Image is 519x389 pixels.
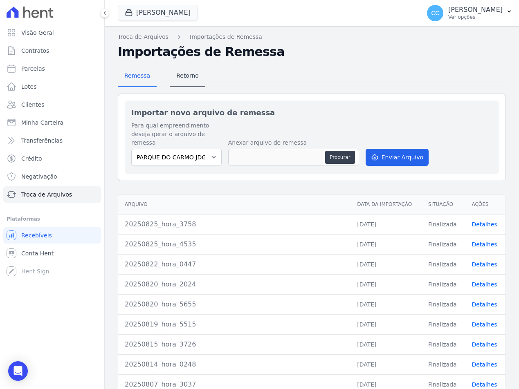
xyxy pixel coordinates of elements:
[131,121,222,147] label: Para qual empreendimento deseja gerar o arquivo de remessa
[422,294,465,314] td: Finalizada
[350,274,422,294] td: [DATE]
[422,254,465,274] td: Finalizada
[350,354,422,374] td: [DATE]
[125,340,344,349] div: 20250815_hora_3726
[125,279,344,289] div: 20250820_hora_2024
[21,249,54,257] span: Conta Hent
[228,139,359,147] label: Anexar arquivo de remessa
[21,29,54,37] span: Visão Geral
[325,151,355,164] button: Procurar
[448,6,503,14] p: [PERSON_NAME]
[3,150,101,167] a: Crédito
[465,194,506,215] th: Ações
[350,194,422,215] th: Data da Importação
[448,14,503,20] p: Ver opções
[125,219,344,229] div: 20250825_hora_3758
[190,33,262,41] a: Importações de Remessa
[118,33,169,41] a: Troca de Arquivos
[422,314,465,334] td: Finalizada
[7,214,98,224] div: Plataformas
[420,2,519,25] button: CC [PERSON_NAME] Ver opções
[350,214,422,234] td: [DATE]
[3,96,101,113] a: Clientes
[118,194,350,215] th: Arquivo
[3,227,101,244] a: Recebíveis
[472,381,497,388] a: Detalhes
[131,107,492,118] h2: Importar novo arquivo de remessa
[3,78,101,95] a: Lotes
[350,334,422,354] td: [DATE]
[125,360,344,369] div: 20250814_hora_0248
[431,10,439,16] span: CC
[118,33,506,41] nav: Breadcrumb
[422,194,465,215] th: Situação
[21,154,42,163] span: Crédito
[422,274,465,294] td: Finalizada
[170,66,205,87] a: Retorno
[472,361,497,368] a: Detalhes
[422,214,465,234] td: Finalizada
[350,294,422,314] td: [DATE]
[21,47,49,55] span: Contratos
[472,321,497,328] a: Detalhes
[118,5,198,20] button: [PERSON_NAME]
[171,67,204,84] span: Retorno
[3,25,101,41] a: Visão Geral
[21,190,72,199] span: Troca de Arquivos
[21,172,57,181] span: Negativação
[472,221,497,228] a: Detalhes
[125,259,344,269] div: 20250822_hora_0447
[3,168,101,185] a: Negativação
[422,334,465,354] td: Finalizada
[350,234,422,254] td: [DATE]
[472,261,497,268] a: Detalhes
[125,300,344,309] div: 20250820_hora_5655
[3,186,101,203] a: Troca de Arquivos
[3,245,101,262] a: Conta Hent
[422,354,465,374] td: Finalizada
[422,234,465,254] td: Finalizada
[125,320,344,329] div: 20250819_hora_5515
[125,239,344,249] div: 20250825_hora_4535
[3,132,101,149] a: Transferências
[472,281,497,288] a: Detalhes
[118,66,157,87] a: Remessa
[472,341,497,348] a: Detalhes
[21,83,37,91] span: Lotes
[472,301,497,308] a: Detalhes
[350,314,422,334] td: [DATE]
[21,231,52,239] span: Recebíveis
[21,101,44,109] span: Clientes
[472,241,497,248] a: Detalhes
[3,42,101,59] a: Contratos
[3,114,101,131] a: Minha Carteira
[350,254,422,274] td: [DATE]
[8,361,28,381] div: Open Intercom Messenger
[3,60,101,77] a: Parcelas
[119,67,155,84] span: Remessa
[366,149,429,166] button: Enviar Arquivo
[118,45,506,59] h2: Importações de Remessa
[21,65,45,73] span: Parcelas
[21,136,63,145] span: Transferências
[21,118,63,127] span: Minha Carteira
